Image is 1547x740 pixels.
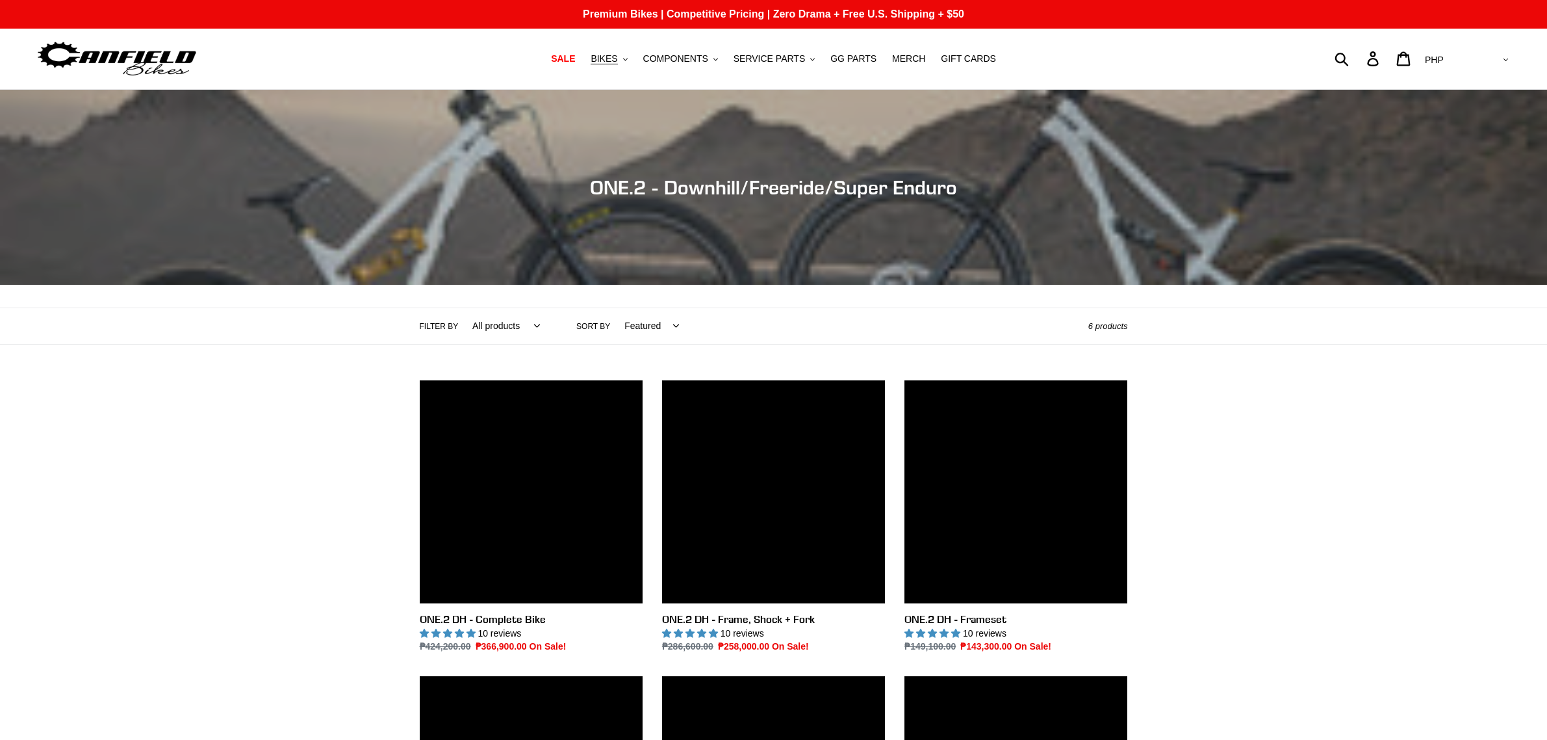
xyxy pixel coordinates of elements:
span: 6 products [1088,321,1128,331]
a: GIFT CARDS [934,50,1003,68]
span: BIKES [591,53,617,64]
a: MERCH [886,50,932,68]
span: GG PARTS [830,53,876,64]
input: Search [1342,44,1375,73]
button: COMPONENTS [637,50,724,68]
label: Filter by [420,321,459,332]
button: BIKES [584,50,633,68]
a: GG PARTS [824,50,883,68]
a: SALE [544,50,582,68]
span: SALE [551,53,575,64]
button: SERVICE PARTS [727,50,821,68]
span: COMPONENTS [643,53,708,64]
span: GIFT CARDS [941,53,996,64]
span: MERCH [892,53,925,64]
span: ONE.2 - Downhill/Freeride/Super Enduro [590,176,957,199]
span: SERVICE PARTS [734,53,805,64]
img: Canfield Bikes [36,38,198,79]
label: Sort by [576,321,610,332]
